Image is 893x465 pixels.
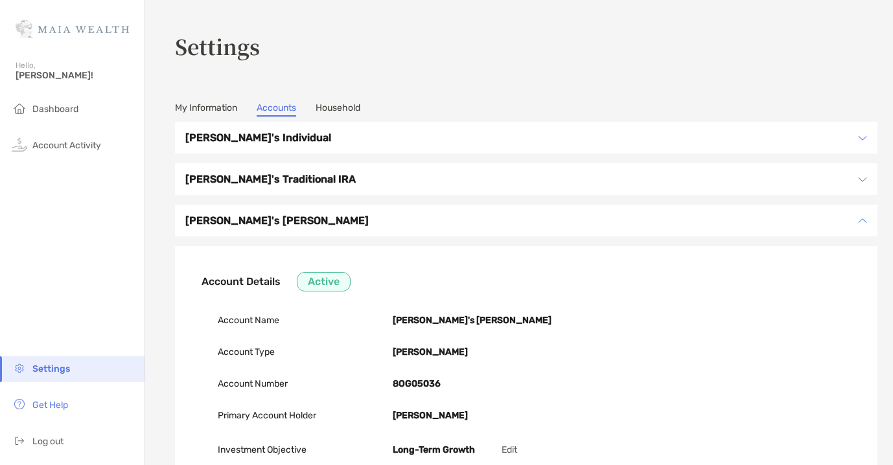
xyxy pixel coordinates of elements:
a: Accounts [257,102,296,117]
img: logout icon [12,433,27,448]
img: settings icon [12,360,27,376]
p: Account Type [218,344,347,360]
span: Log out [32,436,64,447]
b: 8OG05036 [393,378,441,389]
b: [PERSON_NAME] [393,346,468,357]
span: Account Activity [32,140,101,151]
button: Edit [481,439,527,460]
a: Household [316,102,360,117]
img: activity icon [12,137,27,152]
span: [PERSON_NAME]! [16,70,137,81]
img: get-help icon [12,396,27,412]
h3: [PERSON_NAME]'s Individual [185,130,850,146]
img: icon arrow [858,216,867,225]
span: Dashboard [32,104,78,115]
p: Active [308,273,340,289]
span: Get Help [32,400,68,411]
b: Long-Term Growth [393,444,475,455]
p: Primary Account Holder [218,407,347,424]
img: household icon [12,100,27,116]
p: Investment Objective [218,442,347,458]
b: [PERSON_NAME] [393,410,468,421]
div: icon arrow[PERSON_NAME]'s Traditional IRA [175,163,877,195]
p: Account Number [218,376,347,392]
a: My Information [175,102,237,117]
h3: [PERSON_NAME]'s Traditional IRA [185,171,850,187]
h3: Settings [175,31,877,61]
div: icon arrow[PERSON_NAME]'s Individual [175,122,877,153]
div: icon arrow[PERSON_NAME]'s [PERSON_NAME] [175,205,877,236]
img: Zoe Logo [16,5,129,52]
img: icon arrow [858,133,867,142]
p: Account Name [218,312,347,328]
img: icon arrow [858,175,867,184]
span: Settings [32,363,70,374]
h3: Account Details [202,275,281,288]
h3: [PERSON_NAME]'s [PERSON_NAME] [185,212,850,229]
b: [PERSON_NAME]'s [PERSON_NAME] [393,315,551,326]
